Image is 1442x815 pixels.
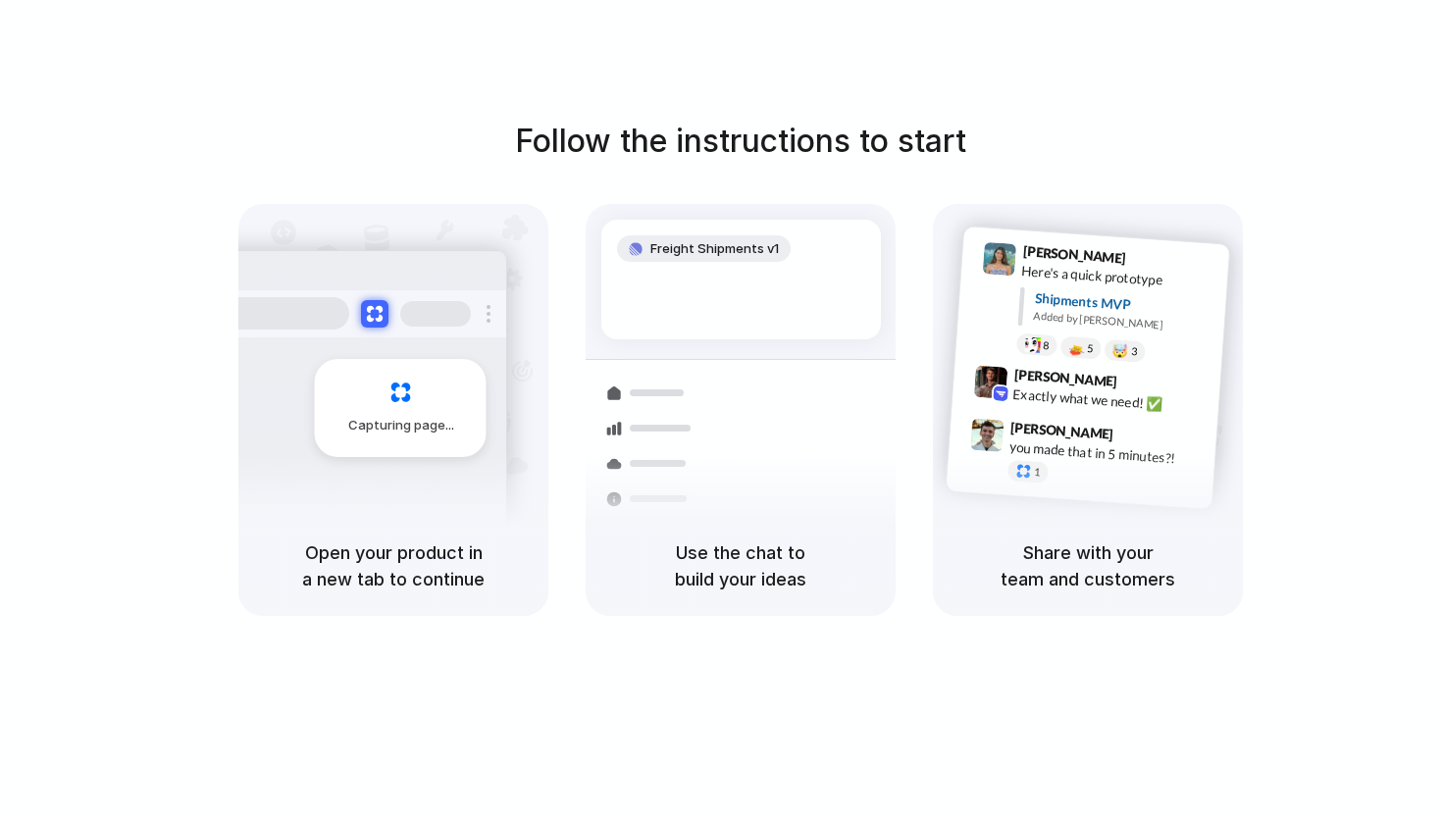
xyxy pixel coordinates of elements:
[1119,426,1159,449] span: 9:47 AM
[1012,383,1209,417] div: Exactly what we need! ✅
[1087,343,1094,354] span: 5
[650,239,779,259] span: Freight Shipments v1
[1034,467,1041,478] span: 1
[1112,343,1129,358] div: 🤯
[1132,250,1172,274] span: 9:41 AM
[515,118,966,165] h1: Follow the instructions to start
[348,416,457,435] span: Capturing page
[1010,417,1114,445] span: [PERSON_NAME]
[1043,340,1050,351] span: 8
[1123,373,1163,396] span: 9:42 AM
[1021,261,1217,294] div: Here's a quick prototype
[1013,364,1117,392] span: [PERSON_NAME]
[1131,346,1138,357] span: 3
[262,539,525,592] h5: Open your product in a new tab to continue
[1034,288,1215,321] div: Shipments MVP
[956,539,1219,592] h5: Share with your team and customers
[609,539,872,592] h5: Use the chat to build your ideas
[1033,308,1213,336] div: Added by [PERSON_NAME]
[1008,436,1205,470] div: you made that in 5 minutes?!
[1022,240,1126,269] span: [PERSON_NAME]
